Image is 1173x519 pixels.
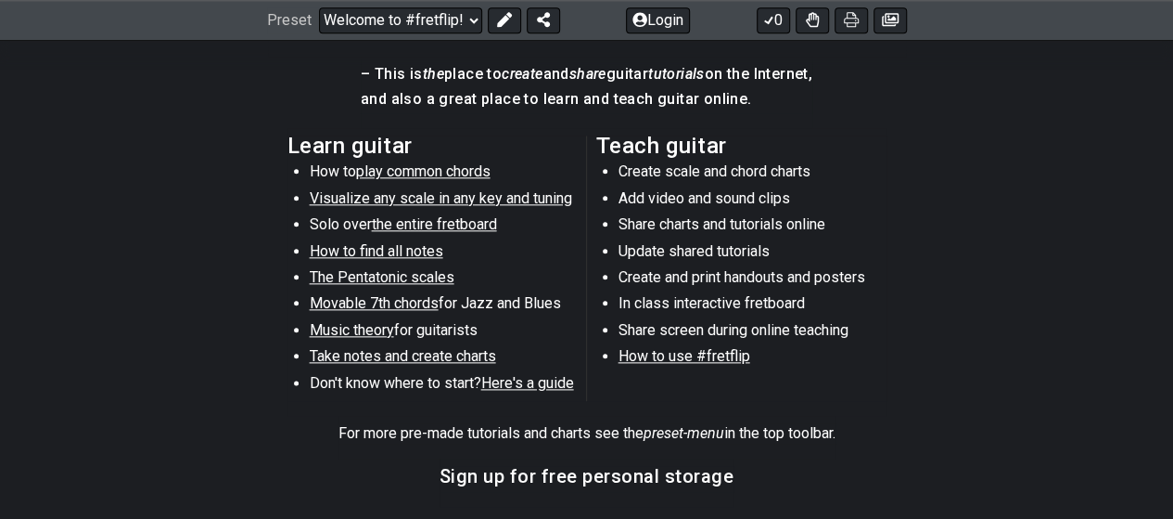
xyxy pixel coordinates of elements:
button: 0 [757,7,790,33]
button: Edit Preset [488,7,521,33]
h2: Teach guitar [596,136,886,156]
span: Here's a guide [481,374,574,392]
em: share [569,65,606,83]
em: tutorials [648,65,705,83]
li: Share charts and tutorials online [618,214,883,240]
li: How to [310,162,574,188]
em: preset-menu [644,424,724,442]
li: Add video and sound clips [618,188,883,214]
button: Toggle Dexterity for all fretkits [796,7,829,33]
span: Preset [267,12,312,30]
button: Create image [873,7,907,33]
button: Print [835,7,868,33]
em: the [423,65,444,83]
button: Share Preset [527,7,560,33]
li: for Jazz and Blues [310,293,574,319]
select: Preset [319,7,482,33]
span: The Pentatonic scales [310,268,454,286]
li: Update shared tutorials [618,241,883,267]
span: Take notes and create charts [310,347,496,365]
li: Create and print handouts and posters [618,267,883,293]
h3: Sign up for free personal storage [440,466,734,487]
h4: – This is place to and guitar on the Internet, [361,64,812,84]
li: Don't know where to start? [310,373,574,399]
span: Movable 7th chords [310,294,439,312]
span: How to find all notes [310,242,443,260]
li: In class interactive fretboard [618,293,883,319]
li: Solo over [310,214,574,240]
li: for guitarists [310,320,574,346]
span: the entire fretboard [372,215,497,233]
span: Music theory [310,321,394,339]
p: For more pre-made tutorials and charts see the in the top toolbar. [338,423,835,444]
span: Visualize any scale in any key and tuning [310,189,572,207]
h2: Learn guitar [287,136,578,156]
em: create [502,65,542,83]
span: How to use #fretflip [618,347,750,365]
h4: and also a great place to learn and teach guitar online. [361,89,812,110]
li: Share screen during online teaching [618,320,883,346]
li: Create scale and chord charts [618,162,883,188]
button: Login [626,7,690,33]
span: play common chords [356,162,491,180]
